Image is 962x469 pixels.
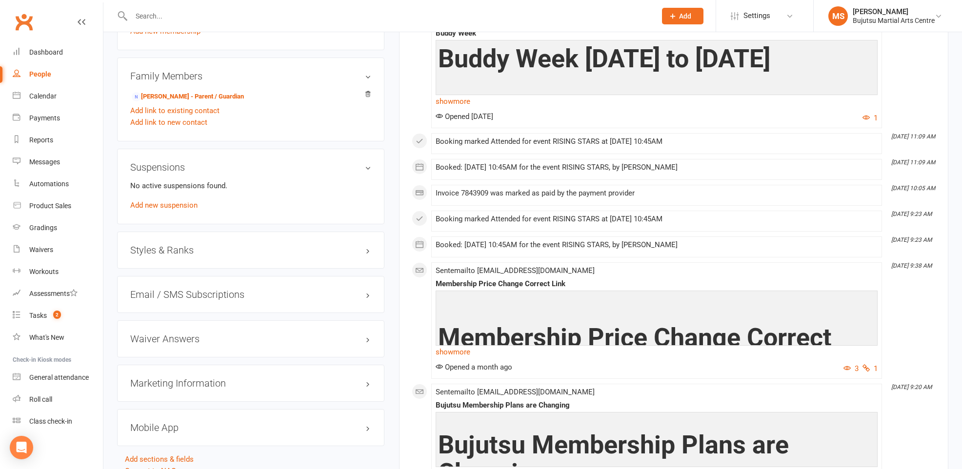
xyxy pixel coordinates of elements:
[862,112,878,124] button: 1
[436,112,493,121] span: Opened [DATE]
[13,283,103,305] a: Assessments
[743,5,770,27] span: Settings
[436,241,878,249] div: Booked: [DATE] 10:45AM for the event RISING STARS, by [PERSON_NAME]
[53,311,61,319] span: 2
[13,63,103,85] a: People
[13,41,103,63] a: Dashboard
[862,363,878,374] button: 1
[125,455,194,464] a: Add sections & fields
[13,367,103,389] a: General attendance kiosk mode
[29,158,60,166] div: Messages
[891,159,935,166] i: [DATE] 11:09 AM
[891,185,935,192] i: [DATE] 10:05 AM
[29,373,89,381] div: General attendance
[132,92,244,102] a: [PERSON_NAME] - Parent / Guardian
[13,239,103,261] a: Waivers
[29,290,78,297] div: Assessments
[891,133,935,140] i: [DATE] 11:09 AM
[13,217,103,239] a: Gradings
[438,44,770,74] span: Buddy Week [DATE] to [DATE]
[436,29,878,38] div: Buddy Week
[13,410,103,432] a: Class kiosk mode
[13,151,103,173] a: Messages
[13,195,103,217] a: Product Sales
[662,8,703,24] button: Add
[13,107,103,129] a: Payments
[10,436,33,459] div: Open Intercom Messenger
[130,105,220,117] a: Add link to existing contact
[13,129,103,151] a: Reports
[436,163,878,172] div: Booked: [DATE] 10:45AM for the event RISING STARS, by [PERSON_NAME]
[891,211,932,217] i: [DATE] 9:23 AM
[436,137,878,146] div: Booking marked Attended for event RISING STARS at [DATE] 10:45AM
[438,323,832,380] span: Membership Price Change Correct Link
[29,312,47,319] div: Tasks
[13,327,103,349] a: What's New
[12,10,36,34] a: Clubworx
[130,333,371,344] h3: Waiver Answers
[843,363,859,374] button: 3
[130,245,371,255] h3: Styles & Ranks
[13,261,103,283] a: Workouts
[853,16,935,25] div: Bujutsu Martial Arts Centre
[130,289,371,300] h3: Email / SMS Subscriptions
[29,417,72,425] div: Class check-in
[29,268,59,275] div: Workouts
[29,70,51,78] div: People
[436,215,878,223] div: Booking marked Attended for event RISING STARS at [DATE] 10:45AM
[13,173,103,195] a: Automations
[13,85,103,107] a: Calendar
[130,378,371,389] h3: Marketing Information
[130,162,371,173] h3: Suspensions
[29,224,57,232] div: Gradings
[29,114,60,122] div: Payments
[29,246,53,254] div: Waivers
[853,7,935,16] div: [PERSON_NAME]
[436,95,878,108] a: show more
[29,202,71,210] div: Product Sales
[29,92,57,100] div: Calendar
[13,389,103,410] a: Roll call
[436,345,878,359] a: show more
[436,189,878,197] div: Invoice 7843909 was marked as paid by the payment provider
[436,363,512,371] span: Opened a month ago
[13,305,103,327] a: Tasks 2
[130,71,371,81] h3: Family Members
[130,422,371,433] h3: Mobile App
[29,48,63,56] div: Dashboard
[891,384,932,391] i: [DATE] 9:20 AM
[679,12,691,20] span: Add
[29,180,69,188] div: Automations
[436,401,878,410] div: Bujutsu Membership Plans are Changing
[130,180,371,192] p: No active suspensions found.
[29,136,53,144] div: Reports
[436,388,595,396] span: Sent email to [EMAIL_ADDRESS][DOMAIN_NAME]
[130,117,207,128] a: Add link to new contact
[891,236,932,243] i: [DATE] 9:23 AM
[29,333,64,341] div: What's New
[436,266,595,275] span: Sent email to [EMAIL_ADDRESS][DOMAIN_NAME]
[828,6,848,26] div: MS
[29,395,52,403] div: Roll call
[891,262,932,269] i: [DATE] 9:38 AM
[436,280,878,288] div: Membership Price Change Correct Link
[128,9,649,23] input: Search...
[130,201,198,210] a: Add new suspension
